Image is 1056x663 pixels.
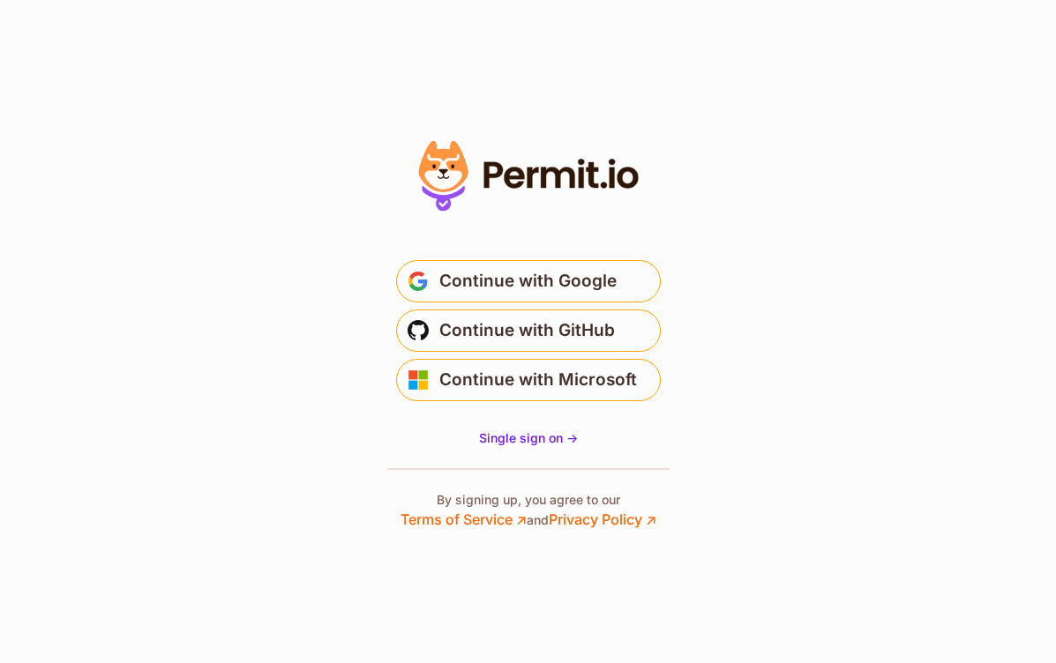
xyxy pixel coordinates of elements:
button: Continue with GitHub [396,309,661,352]
span: Continue with Microsoft [439,366,637,394]
span: Continue with GitHub [439,317,615,345]
button: Continue with Microsoft [396,359,661,401]
p: By signing up, you agree to our and [401,491,656,530]
a: Single sign on -> [479,429,578,447]
span: Single sign on -> [479,430,578,445]
a: Privacy Policy ↗ [549,510,656,528]
a: Terms of Service ↗ [401,510,527,528]
button: Continue with Google [396,260,661,302]
span: Continue with Google [439,267,617,295]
